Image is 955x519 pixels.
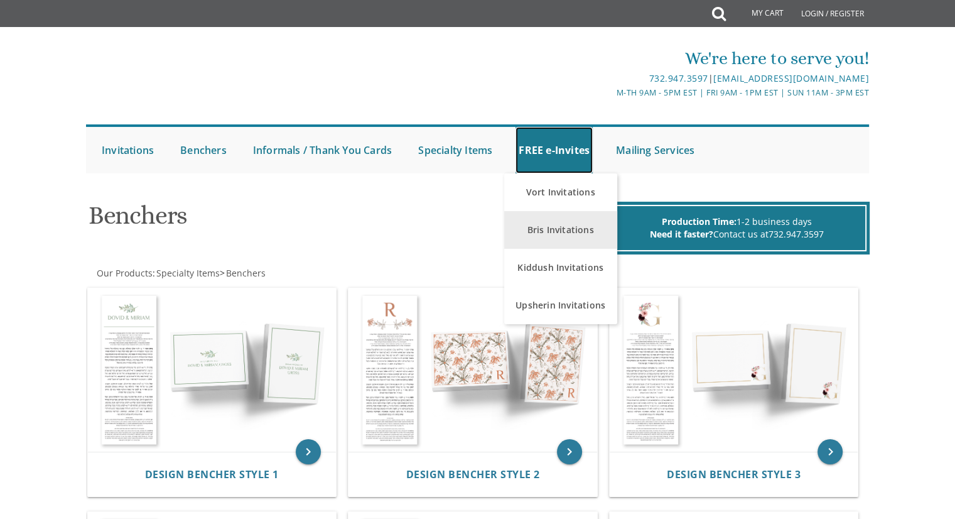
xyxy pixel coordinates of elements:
a: Benchers [177,127,230,173]
a: Our Products [95,267,153,279]
div: | [348,71,869,86]
span: Specialty Items [156,267,220,279]
a: Mailing Services [613,127,698,173]
h1: Benchers [89,202,601,239]
a: Benchers [225,267,266,279]
a: Specialty Items [155,267,220,279]
a: Design Bencher Style 1 [145,469,279,481]
a: 732.947.3597 [649,72,708,84]
div: We're here to serve you! [348,46,869,71]
a: Kiddush Invitations [504,249,617,287]
a: Vort Invitations [504,173,617,211]
a: 732.947.3597 [769,228,824,240]
a: Invitations [99,127,157,173]
a: Specialty Items [415,127,495,173]
img: Design Bencher Style 2 [348,288,597,452]
span: > [220,267,266,279]
span: Design Bencher Style 1 [145,467,279,481]
span: Need it faster? [650,228,713,240]
a: Informals / Thank You Cards [250,127,395,173]
span: Design Bencher Style 2 [406,467,539,481]
a: keyboard_arrow_right [296,439,321,464]
span: Production Time: [662,216,736,227]
a: FREE e-Invites [515,127,593,173]
div: : [86,267,478,280]
a: Bris Invitations [504,211,617,249]
span: Design Bencher Style 3 [667,467,801,481]
a: My Cart [725,1,792,26]
a: Design Bencher Style 2 [406,469,539,481]
div: M-Th 9am - 5pm EST | Fri 9am - 1pm EST | Sun 11am - 3pm EST [348,86,869,99]
img: Design Bencher Style 1 [88,288,337,452]
a: keyboard_arrow_right [817,439,843,464]
img: Design Bencher Style 3 [610,288,858,452]
div: 1-2 business days Contact us at [607,205,866,251]
a: Upsherin Invitations [504,287,617,324]
a: [EMAIL_ADDRESS][DOMAIN_NAME] [713,72,869,84]
span: Benchers [226,267,266,279]
a: Design Bencher Style 3 [667,469,801,481]
a: keyboard_arrow_right [557,439,582,464]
